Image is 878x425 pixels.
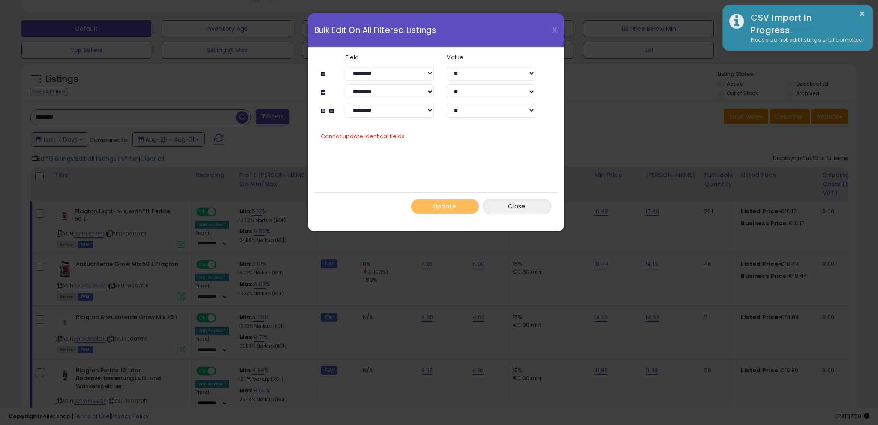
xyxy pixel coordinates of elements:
[440,54,541,60] label: Value
[339,54,440,60] label: Field
[744,12,866,36] div: CSV Import In Progress.
[859,9,866,19] button: ×
[483,199,551,214] button: Close
[433,202,456,211] span: Update
[552,24,558,36] span: X
[321,132,405,140] span: Cannot update identical fields
[314,26,436,34] span: Bulk Edit On All Filtered Listings
[744,36,866,44] div: Please do not edit listings until complete.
